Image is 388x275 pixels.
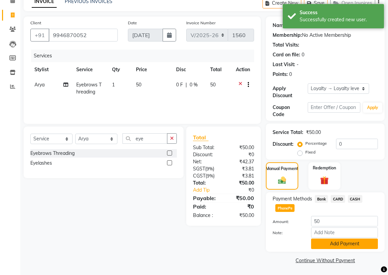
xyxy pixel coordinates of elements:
div: Total: [188,180,224,187]
span: Payment Methods [273,195,312,202]
div: ₹42.37 [224,158,259,165]
span: 9% [206,166,213,171]
th: Disc [172,62,206,77]
span: 1 [112,82,115,88]
span: 0 % [190,81,198,88]
a: Add Tip [188,187,229,194]
span: Eyebrows Threading [76,82,102,95]
div: Success [300,9,379,16]
div: Eyelashes [30,160,52,167]
div: 0 [302,51,304,58]
button: +91 [30,29,49,42]
th: Price [132,62,172,77]
th: Qty [108,62,132,77]
span: CASH [348,195,362,203]
div: Sub Total: [188,144,224,151]
th: Action [232,62,254,77]
label: Date [128,20,137,26]
div: Points: [273,71,288,78]
div: No Active Membership [273,32,378,39]
span: 50 [136,82,141,88]
img: _gift.svg [317,175,332,186]
label: Manual Payment [266,166,298,172]
button: Add Payment [311,239,378,249]
th: Total [206,62,232,77]
div: Discount: [273,141,294,148]
div: Membership: [273,32,302,39]
div: ₹50.00 [224,144,259,151]
span: 0 F [176,81,183,88]
span: Arya [34,82,45,88]
input: Amount [311,216,378,226]
input: Search or Scan [122,133,167,144]
div: Apply Discount [273,85,308,99]
input: Enter Offer / Coupon Code [308,102,360,113]
span: PhonePe [275,204,295,212]
span: Total [193,134,209,141]
div: Balance : [188,212,224,219]
div: ( ) [188,172,224,180]
div: Net: [188,158,224,165]
span: 50 [210,82,216,88]
div: Payable: [188,194,224,202]
span: CGST [193,173,205,179]
label: Invoice Number [186,20,216,26]
div: 0 [289,71,292,78]
button: Apply [363,103,382,113]
div: Last Visit: [273,61,295,68]
div: ₹0 [224,151,259,158]
img: _cash.svg [276,176,289,185]
div: ₹50.00 [306,129,321,136]
div: Card on file: [273,51,300,58]
label: Fixed [305,149,315,155]
th: Service [72,62,108,77]
div: Coupon Code [273,104,308,118]
div: ( ) [188,165,224,172]
label: Redemption [313,165,336,171]
div: ₹50.00 [224,194,259,202]
div: Total Visits: [273,42,299,49]
div: Services [31,50,259,62]
input: Search by Name/Mobile/Email/Code [49,29,118,42]
div: Service Total: [273,129,303,136]
div: Successfully created new user. [300,16,379,23]
th: Stylist [30,62,72,77]
div: Paid: [188,202,224,211]
a: Continue Without Payment [267,257,383,264]
div: Eyebrows Threading [30,150,75,157]
div: ₹0 [224,202,259,211]
div: ₹3.81 [224,172,259,180]
div: Discount: [188,151,224,158]
div: ₹50.00 [224,212,259,219]
div: ₹0 [229,187,259,194]
label: Percentage [305,140,327,146]
input: Add Note [311,227,378,238]
span: Bank [315,195,328,203]
span: | [186,81,187,88]
span: CARD [331,195,345,203]
div: Name: [273,22,288,29]
div: - [297,61,299,68]
label: Client [30,20,41,26]
div: ₹3.81 [224,165,259,172]
label: Amount: [268,219,306,225]
span: SGST [193,166,205,172]
span: 9% [207,173,213,178]
div: ₹50.00 [224,180,259,187]
label: Note: [268,230,306,236]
